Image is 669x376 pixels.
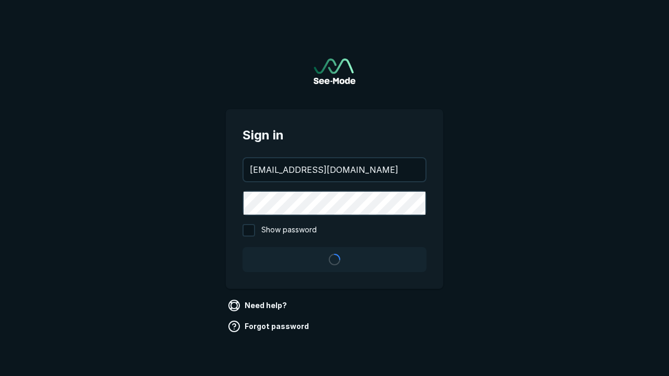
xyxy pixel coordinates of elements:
span: Show password [261,224,317,237]
a: Go to sign in [314,58,355,84]
img: See-Mode Logo [314,58,355,84]
a: Forgot password [226,318,313,335]
input: your@email.com [244,158,425,181]
span: Sign in [243,126,426,145]
a: Need help? [226,297,291,314]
